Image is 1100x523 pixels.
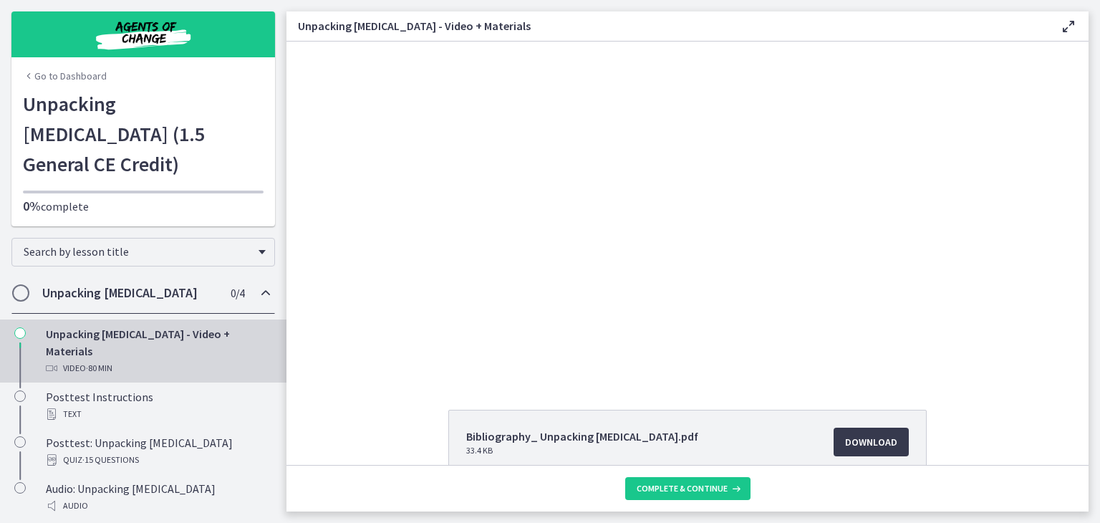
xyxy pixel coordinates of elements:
div: Audio [46,497,269,514]
h1: Unpacking [MEDICAL_DATA] (1.5 General CE Credit) [23,89,264,179]
span: Bibliography_ Unpacking [MEDICAL_DATA].pdf [466,428,698,445]
div: Audio: Unpacking [MEDICAL_DATA] [46,480,269,514]
span: Complete & continue [637,483,728,494]
iframe: Video Lesson [286,42,1089,377]
img: Agents of Change [57,17,229,52]
div: Video [46,360,269,377]
span: Search by lesson title [24,244,251,259]
span: 33.4 KB [466,445,698,456]
span: 0 / 4 [231,284,244,302]
a: Go to Dashboard [23,69,107,83]
a: Download [834,428,909,456]
button: Complete & continue [625,477,751,500]
div: Search by lesson title [11,238,275,267]
div: Posttest: Unpacking [MEDICAL_DATA] [46,434,269,469]
div: Quiz [46,451,269,469]
span: · 80 min [86,360,112,377]
h2: Unpacking [MEDICAL_DATA] [42,284,217,302]
span: Download [845,433,897,451]
span: 0% [23,198,41,214]
div: Unpacking [MEDICAL_DATA] - Video + Materials [46,325,269,377]
span: · 15 Questions [82,451,139,469]
h3: Unpacking [MEDICAL_DATA] - Video + Materials [298,17,1037,34]
p: complete [23,198,264,215]
div: Posttest Instructions [46,388,269,423]
div: Text [46,406,269,423]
